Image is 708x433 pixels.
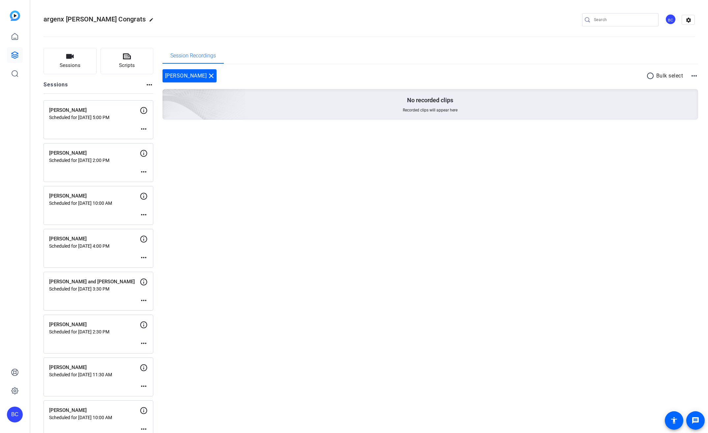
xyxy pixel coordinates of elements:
mat-icon: more_horiz [140,254,148,262]
p: Scheduled for [DATE] 10:00 AM [49,415,140,420]
p: Scheduled for [DATE] 2:30 PM [49,329,140,334]
p: Scheduled for [DATE] 5:00 PM [49,115,140,120]
p: [PERSON_NAME] [49,149,140,157]
mat-icon: more_horiz [145,81,153,89]
span: Sessions [60,62,80,69]
mat-icon: accessibility [670,417,678,424]
p: [PERSON_NAME] [49,364,140,371]
p: Bulk select [656,72,683,80]
button: Scripts [101,48,154,74]
h2: Sessions [44,81,68,93]
mat-icon: radio_button_unchecked [646,72,656,80]
mat-icon: more_horiz [690,72,698,80]
p: Scheduled for [DATE] 11:30 AM [49,372,140,377]
mat-icon: more_horiz [140,382,148,390]
span: Recorded clips will appear here [403,108,457,113]
p: Scheduled for [DATE] 10:00 AM [49,201,140,206]
span: argenx [PERSON_NAME] Congrats [44,15,146,23]
div: BC [665,14,676,25]
ngx-avatar: Brian Curp [665,14,677,25]
img: blue-gradient.svg [10,11,20,21]
mat-icon: more_horiz [140,425,148,433]
mat-icon: more_horiz [140,125,148,133]
div: BC [7,407,23,422]
mat-icon: message [692,417,699,424]
mat-icon: more_horiz [140,339,148,347]
p: [PERSON_NAME] [49,107,140,114]
p: Scheduled for [DATE] 4:00 PM [49,243,140,249]
img: embarkstudio-empty-session.png [89,24,246,167]
mat-icon: edit [149,17,157,25]
mat-icon: more_horiz [140,211,148,219]
span: Session Recordings [170,53,216,58]
p: [PERSON_NAME] [49,192,140,200]
p: Scheduled for [DATE] 3:30 PM [49,286,140,292]
button: Sessions [44,48,97,74]
div: [PERSON_NAME] [162,69,217,82]
p: [PERSON_NAME] [49,321,140,328]
p: [PERSON_NAME] [49,407,140,414]
p: [PERSON_NAME] and [PERSON_NAME] [49,278,140,286]
mat-icon: more_horiz [140,168,148,176]
span: Scripts [119,62,135,69]
p: Scheduled for [DATE] 2:00 PM [49,158,140,163]
mat-icon: close [207,72,215,80]
p: No recorded clips [407,96,453,104]
input: Search [594,16,653,24]
p: [PERSON_NAME] [49,235,140,243]
mat-icon: settings [682,15,695,25]
mat-icon: more_horiz [140,296,148,304]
